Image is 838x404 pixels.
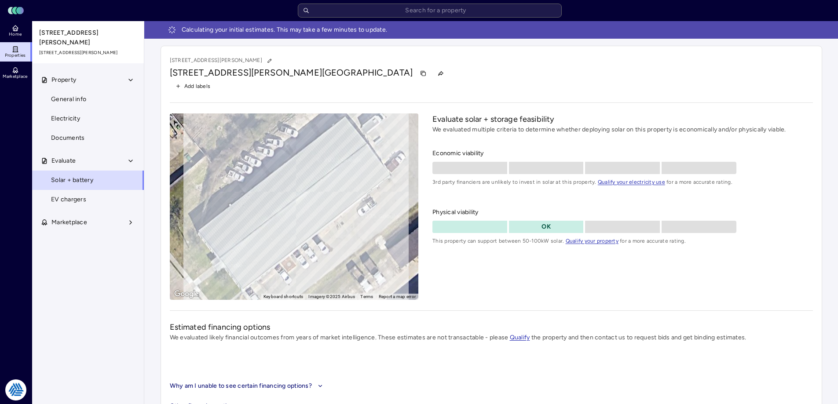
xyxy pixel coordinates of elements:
span: Property [51,75,76,85]
p: We evaluated likely financial outcomes from years of market intelligence. These estimates are not... [170,333,813,342]
span: Documents [51,133,84,143]
input: Search for a property [298,4,562,18]
a: Open this area in Google Maps (opens a new window) [172,288,201,300]
h2: Evaluate solar + storage feasibility [432,113,812,125]
span: General info [51,95,86,104]
a: Documents [32,128,144,148]
img: Google [172,288,201,300]
a: Qualify your property [566,238,618,244]
span: [STREET_ADDRESS][PERSON_NAME] [170,67,322,78]
a: Report a map error [379,294,416,299]
span: 3rd party financiers are unlikely to invest in solar at this property. for a more accurate rating. [432,178,812,186]
span: Home [9,32,22,37]
a: Electricity [32,109,144,128]
span: Electricity [51,114,80,124]
button: Marketplace [32,213,145,232]
h2: Estimated financing options [170,321,813,333]
span: This property can support between 50-100kW solar. for a more accurate rating. [432,237,812,245]
button: Evaluate [32,151,145,171]
button: Why am I unable to see certain financing options? [170,381,325,391]
a: Terms (opens in new tab) [360,294,373,299]
button: Add labels [170,80,216,92]
span: [STREET_ADDRESS][PERSON_NAME] [39,28,138,47]
span: Physical viability [432,207,812,217]
a: Qualify [510,334,530,341]
span: Add labels [184,82,211,91]
span: Properties [5,53,26,58]
p: [STREET_ADDRESS][PERSON_NAME] [170,55,275,66]
a: Solar + battery [32,171,144,190]
span: Imagery ©2025 Airbus [308,294,355,299]
a: General info [32,90,144,109]
button: Keyboard shortcuts [263,294,304,300]
span: Calculating your initial estimates. This may take a few minutes to update. [182,25,388,35]
span: Economic viability [432,149,812,158]
span: [GEOGRAPHIC_DATA] [322,67,413,78]
p: OK [509,222,584,232]
a: EV chargers [32,190,144,209]
span: Solar + battery [51,175,93,185]
span: Marketplace [51,218,87,227]
span: Marketplace [3,74,27,79]
span: EV chargers [51,195,86,204]
span: Evaluate [51,156,76,166]
span: [STREET_ADDRESS][PERSON_NAME] [39,49,138,56]
button: Property [32,70,145,90]
a: Qualify your electricity use [598,179,665,185]
p: We evaluated multiple criteria to determine whether deploying solar on this property is economica... [432,125,812,135]
img: Tradition Energy [5,379,26,400]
